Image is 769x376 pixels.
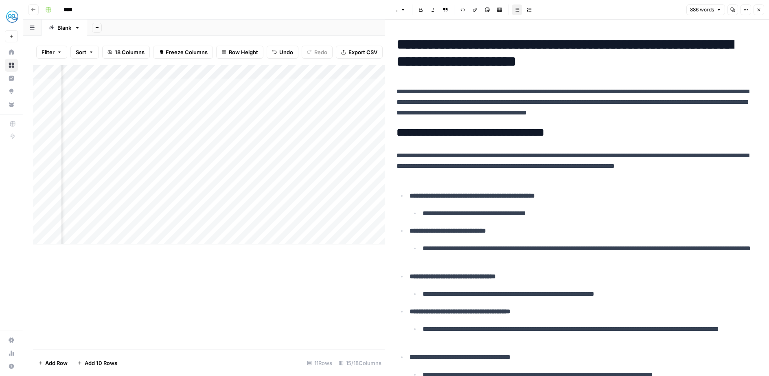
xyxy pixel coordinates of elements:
button: Undo [267,46,298,59]
a: Blank [42,20,87,36]
span: 886 words [690,6,714,13]
span: Freeze Columns [166,48,208,56]
button: Sort [70,46,99,59]
button: Filter [36,46,67,59]
img: MyHealthTeam Logo [5,9,20,24]
a: Your Data [5,98,18,111]
span: Sort [76,48,86,56]
div: Blank [57,24,71,32]
button: Help + Support [5,360,18,373]
span: 18 Columns [115,48,145,56]
button: Row Height [216,46,263,59]
button: Add Row [33,356,72,369]
button: Export CSV [336,46,383,59]
div: 11 Rows [304,356,335,369]
span: Add Row [45,359,68,367]
a: Usage [5,347,18,360]
button: 886 words [686,4,725,15]
a: Insights [5,72,18,85]
a: Home [5,46,18,59]
button: Freeze Columns [153,46,213,59]
span: Filter [42,48,55,56]
span: Add 10 Rows [85,359,117,367]
span: Undo [279,48,293,56]
span: Redo [314,48,327,56]
button: Redo [302,46,333,59]
a: Opportunities [5,85,18,98]
a: Browse [5,59,18,72]
button: Workspace: MyHealthTeam [5,7,18,27]
a: Settings [5,334,18,347]
button: 18 Columns [102,46,150,59]
button: Add 10 Rows [72,356,122,369]
span: Row Height [229,48,258,56]
div: 15/18 Columns [335,356,385,369]
span: Export CSV [348,48,377,56]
